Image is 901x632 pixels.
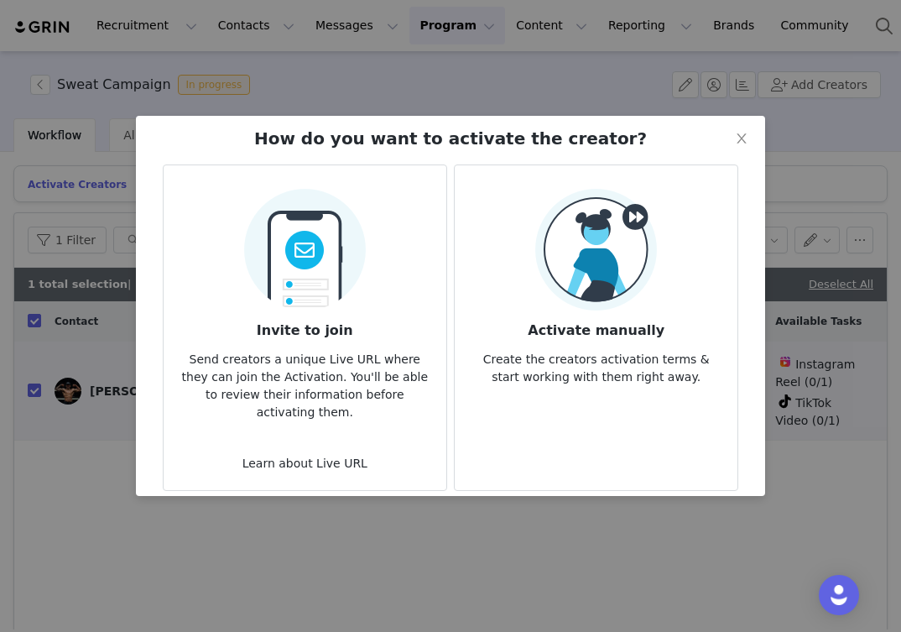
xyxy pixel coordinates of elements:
p: Create the creators activation terms & start working with them right away. [468,341,724,386]
h3: Invite to join [177,311,433,341]
h2: How do you want to activate the creator? [254,126,647,151]
img: Send Email [244,179,366,311]
p: Send creators a unique Live URL where they can join the Activation. You'll be able to review thei... [177,341,433,421]
img: Manual [535,189,657,311]
button: Close [718,116,765,163]
i: icon: close [735,132,748,145]
h3: Activate manually [468,311,724,341]
div: Open Intercom Messenger [819,575,859,615]
a: Learn about Live URL [242,457,367,470]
